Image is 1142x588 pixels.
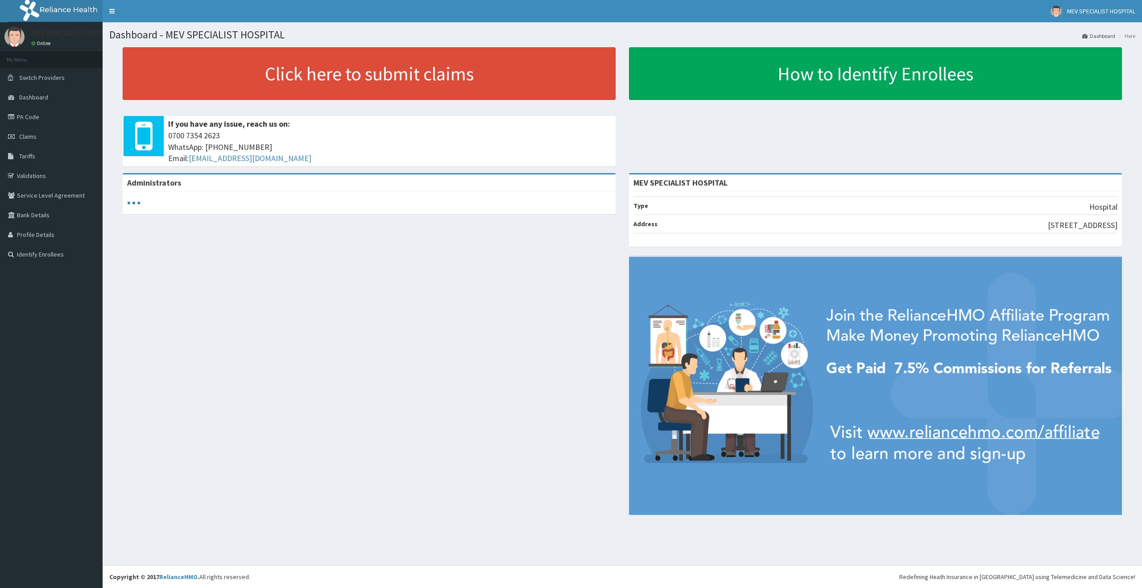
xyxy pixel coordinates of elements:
span: Claims [19,133,37,141]
b: If you have any issue, reach us on: [168,119,290,129]
a: Online [31,40,53,46]
div: Redefining Heath Insurance in [GEOGRAPHIC_DATA] using Telemedicine and Data Science! [899,572,1135,581]
img: provider-team-banner.png [629,257,1122,515]
span: Tariffs [19,152,35,160]
img: User Image [1051,6,1062,17]
p: MEV SPECIALIST HOSPITAL [31,29,123,37]
h1: Dashboard - MEV SPECIALIST HOSPITAL [109,29,1135,41]
b: Type [633,202,648,210]
span: MEV SPECIALIST HOSPITAL [1067,7,1135,15]
img: User Image [4,27,25,47]
span: Switch Providers [19,74,65,82]
b: Administrators [127,178,181,188]
a: Dashboard [1082,32,1115,40]
p: [STREET_ADDRESS] [1048,219,1117,231]
b: Address [633,220,658,228]
strong: MEV SPECIALIST HOSPITAL [633,178,728,188]
footer: All rights reserved. [103,565,1142,588]
a: How to Identify Enrollees [629,47,1122,100]
a: Click here to submit claims [123,47,616,100]
strong: Copyright © 2017 . [109,573,199,581]
a: [EMAIL_ADDRESS][DOMAIN_NAME] [189,153,311,163]
span: Dashboard [19,93,48,101]
li: Here [1116,32,1135,40]
span: 0700 7354 2623 WhatsApp: [PHONE_NUMBER] Email: [168,130,611,164]
a: RelianceHMO [159,573,198,581]
svg: audio-loading [127,196,141,210]
p: Hospital [1089,201,1117,213]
